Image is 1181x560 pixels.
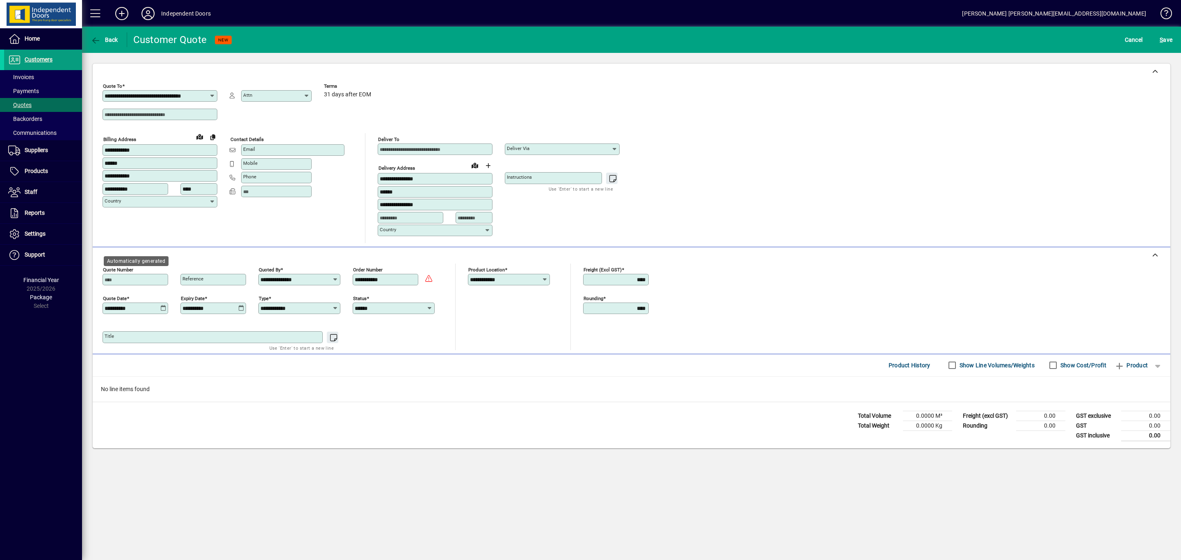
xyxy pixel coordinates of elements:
[8,74,34,80] span: Invoices
[8,116,42,122] span: Backorders
[1072,421,1121,430] td: GST
[82,32,127,47] app-page-header-button: Back
[324,84,373,89] span: Terms
[8,102,32,108] span: Quotes
[1121,430,1170,441] td: 0.00
[4,112,82,126] a: Backorders
[1059,361,1106,369] label: Show Cost/Profit
[182,276,203,282] mat-label: Reference
[324,91,371,98] span: 31 days after EOM
[243,174,256,180] mat-label: Phone
[584,295,603,301] mat-label: Rounding
[854,411,903,421] td: Total Volume
[133,33,207,46] div: Customer Quote
[507,146,529,151] mat-label: Deliver via
[103,295,127,301] mat-label: Quote date
[962,7,1146,20] div: [PERSON_NAME] [PERSON_NAME][EMAIL_ADDRESS][DOMAIN_NAME]
[4,98,82,112] a: Quotes
[259,266,280,272] mat-label: Quoted by
[378,137,399,142] mat-label: Deliver To
[25,251,45,258] span: Support
[243,92,252,98] mat-label: Attn
[1160,36,1163,43] span: S
[468,266,505,272] mat-label: Product location
[105,198,121,204] mat-label: Country
[903,421,952,430] td: 0.0000 Kg
[1016,421,1065,430] td: 0.00
[959,421,1016,430] td: Rounding
[903,411,952,421] td: 0.0000 M³
[89,32,120,47] button: Back
[181,295,205,301] mat-label: Expiry date
[4,161,82,182] a: Products
[1125,33,1143,46] span: Cancel
[959,411,1016,421] td: Freight (excl GST)
[380,227,396,232] mat-label: Country
[25,189,37,195] span: Staff
[4,84,82,98] a: Payments
[1110,358,1152,373] button: Product
[507,174,532,180] mat-label: Instructions
[1121,411,1170,421] td: 0.00
[889,359,930,372] span: Product History
[1121,421,1170,430] td: 0.00
[1154,2,1171,28] a: Knowledge Base
[161,7,211,20] div: Independent Doors
[8,88,39,94] span: Payments
[218,37,228,43] span: NEW
[1123,32,1145,47] button: Cancel
[259,295,269,301] mat-label: Type
[1016,411,1065,421] td: 0.00
[25,168,48,174] span: Products
[353,266,383,272] mat-label: Order number
[269,343,334,353] mat-hint: Use 'Enter' to start a new line
[243,146,255,152] mat-label: Email
[93,377,1170,402] div: No line items found
[25,56,52,63] span: Customers
[4,29,82,49] a: Home
[4,224,82,244] a: Settings
[193,130,206,143] a: View on map
[1160,33,1172,46] span: ave
[91,36,118,43] span: Back
[1115,359,1148,372] span: Product
[353,295,367,301] mat-label: Status
[109,6,135,21] button: Add
[958,361,1035,369] label: Show Line Volumes/Weights
[1072,430,1121,441] td: GST inclusive
[584,266,622,272] mat-label: Freight (excl GST)
[4,182,82,203] a: Staff
[1158,32,1174,47] button: Save
[104,256,169,266] div: Automatically generated
[105,333,114,339] mat-label: Title
[25,230,46,237] span: Settings
[4,140,82,161] a: Suppliers
[1072,411,1121,421] td: GST exclusive
[854,421,903,430] td: Total Weight
[25,147,48,153] span: Suppliers
[25,35,40,42] span: Home
[103,83,122,89] mat-label: Quote To
[468,159,481,172] a: View on map
[206,130,219,143] button: Copy to Delivery address
[243,160,258,166] mat-label: Mobile
[885,358,934,373] button: Product History
[23,277,59,283] span: Financial Year
[103,266,133,272] mat-label: Quote number
[25,209,45,216] span: Reports
[135,6,161,21] button: Profile
[4,70,82,84] a: Invoices
[4,203,82,223] a: Reports
[481,159,495,172] button: Choose address
[4,126,82,140] a: Communications
[4,245,82,265] a: Support
[30,294,52,300] span: Package
[549,184,613,193] mat-hint: Use 'Enter' to start a new line
[8,130,57,136] span: Communications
